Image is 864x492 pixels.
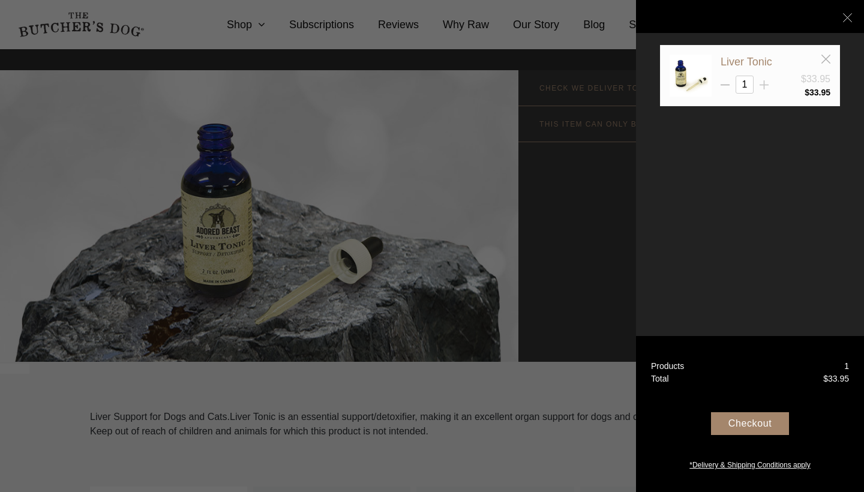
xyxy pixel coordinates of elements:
bdi: 33.95 [823,374,849,383]
a: Liver Tonic [721,56,772,68]
div: Checkout [711,412,789,435]
div: 1 [844,360,849,373]
span: $ [805,88,809,97]
div: Total [651,373,669,385]
img: Liver Tonic [670,55,712,97]
span: $ [823,374,828,383]
bdi: 33.95 [805,88,830,97]
div: Products [651,360,684,373]
div: $33.95 [801,72,830,86]
a: Products 1 Total $33.95 Checkout [636,336,864,492]
a: *Delivery & Shipping Conditions apply [636,457,864,470]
